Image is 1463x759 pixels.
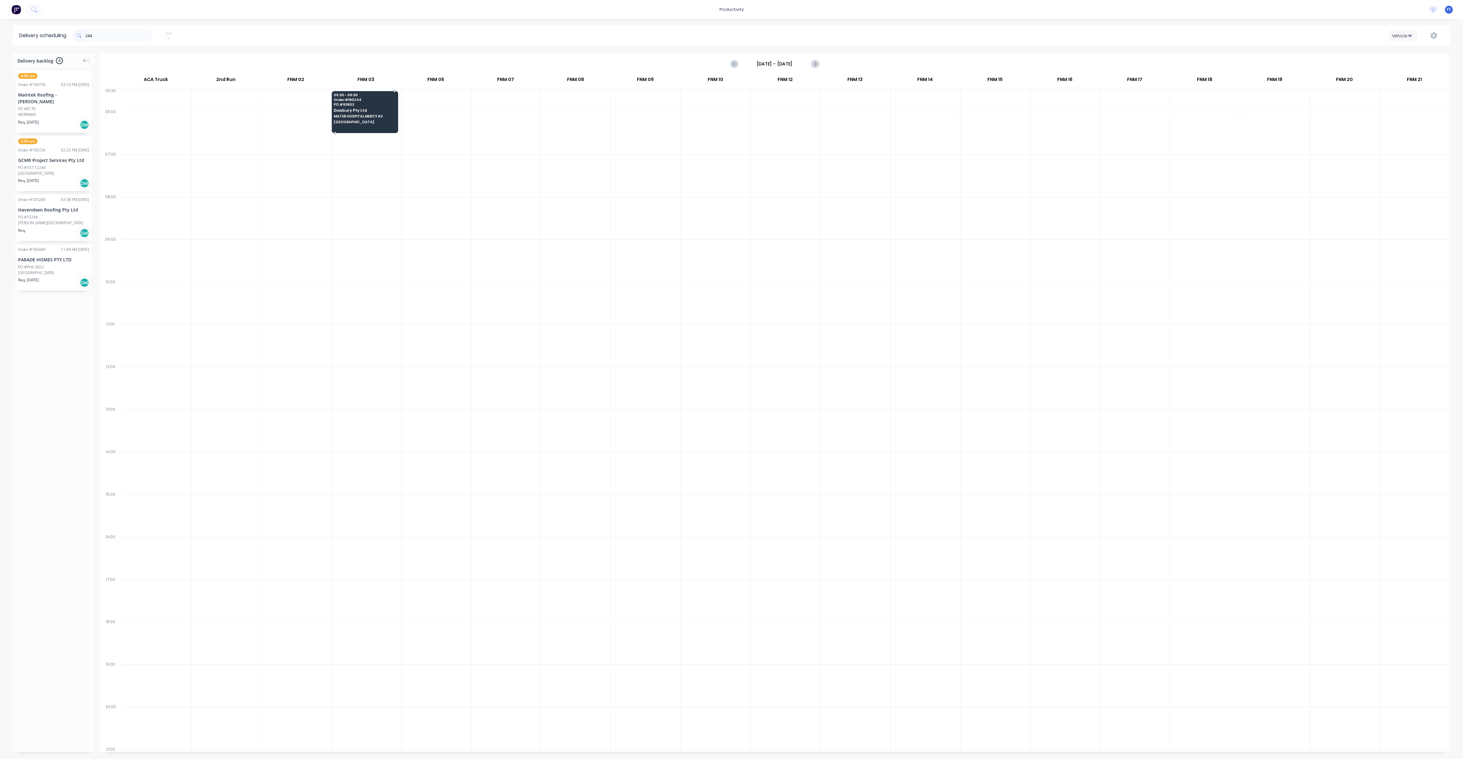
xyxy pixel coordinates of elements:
[13,25,73,46] div: Delivery scheduling
[80,178,89,188] div: Del
[18,228,26,233] span: Req.
[334,108,395,112] span: Dowbury Pty Ltd
[18,197,45,203] div: Order # 187289
[751,74,820,88] div: FNM 12
[18,165,46,171] div: PO #337-12244
[100,703,121,746] div: 20:00
[100,320,121,363] div: 11:00
[18,220,89,226] div: [PERSON_NAME][GEOGRAPHIC_DATA]
[261,74,331,88] div: FNM 02
[100,108,121,151] div: 06:00
[61,82,89,88] div: 03:10 PM [DATE]
[80,278,89,287] div: Del
[334,120,395,124] span: [GEOGRAPHIC_DATA]
[1100,74,1170,88] div: FNM 17
[85,29,152,42] input: Search for orders
[191,74,261,88] div: 2nd Run
[334,93,395,97] span: 05:30 - 06:30
[18,106,36,112] div: PO #8170
[18,147,45,153] div: Order # 190724
[100,491,121,533] div: 15:00
[61,147,89,153] div: 02:25 PM [DATE]
[331,74,400,88] div: FNM 03
[100,278,121,321] div: 10:00
[334,103,395,106] span: PO # 93602
[18,178,39,184] span: Req. [DATE]
[100,661,121,703] div: 19:00
[541,74,610,88] div: FNM 08
[1240,74,1309,88] div: FNM 19
[716,5,747,14] div: productivity
[18,214,38,220] div: PO #37244
[401,74,471,88] div: FNM 06
[18,157,89,164] div: GCMR Project Services Pty Ltd
[100,87,121,108] div: 05:30
[100,533,121,576] div: 16:00
[121,74,191,88] div: ACA Truck
[100,406,121,448] div: 13:00
[1030,74,1099,88] div: FNM 16
[1170,74,1239,88] div: FNM 18
[17,57,53,64] span: Delivery backlog
[680,74,750,88] div: FNM 10
[960,74,1030,88] div: FNM 15
[100,236,121,278] div: 09:00
[1389,30,1417,41] button: Vehicle
[18,264,44,270] div: PO #PHE-0022
[18,171,89,176] div: [GEOGRAPHIC_DATA]
[18,138,37,144] span: 6:30 am
[820,74,890,88] div: FNM 13
[100,193,121,236] div: 08:00
[18,73,37,79] span: 6:30 am
[100,448,121,491] div: 14:00
[334,98,395,102] span: Order # 190244
[18,270,89,276] div: [GEOGRAPHIC_DATA]
[1379,74,1449,88] div: FNM 21
[471,74,540,88] div: FNM 07
[1392,32,1411,39] div: Vehicle
[80,228,89,238] div: Del
[100,151,121,193] div: 07:00
[334,114,395,118] span: MATER HOSPITAL MERCY AV
[1310,74,1379,88] div: FNM 20
[18,112,89,118] div: MERRIMAC
[18,277,39,283] span: Req. [DATE]
[18,119,39,125] span: Req. [DATE]
[18,82,45,88] div: Order # 190736
[100,576,121,618] div: 17:00
[611,74,680,88] div: FNM 09
[18,91,89,105] div: Maintek Roofing - [PERSON_NAME]
[61,247,89,252] div: 11:04 AM [DATE]
[18,256,89,263] div: PARADE HOMES PTY LTD
[100,618,121,661] div: 18:00
[11,5,21,14] img: Factory
[100,746,121,753] div: 21:00
[56,57,63,64] span: 4
[18,206,89,213] div: Havendeen Roofing Pty Ltd
[100,363,121,406] div: 12:00
[18,247,45,252] div: Order # 185449
[80,120,89,130] div: Del
[890,74,960,88] div: FNM 14
[1447,7,1451,12] span: F1
[61,197,89,203] div: 03:38 PM [DATE]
